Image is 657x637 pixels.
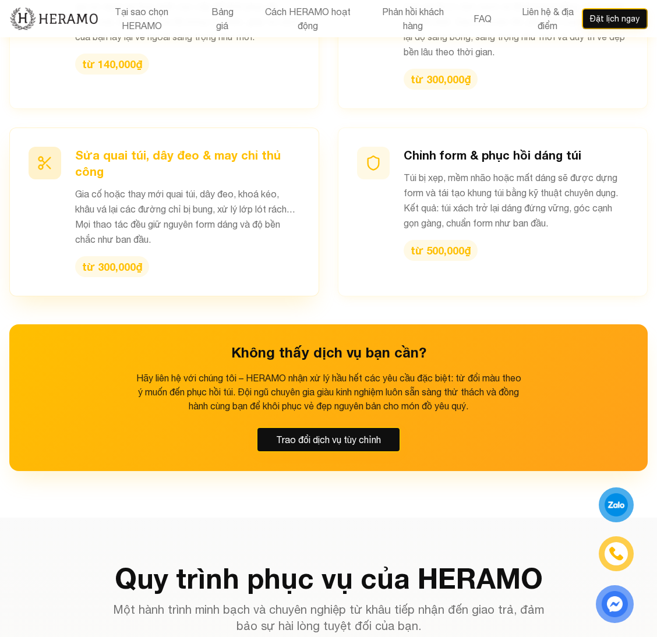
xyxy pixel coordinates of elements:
[203,4,241,33] button: Bảng giá
[582,8,648,29] button: Đặt lịch ngay
[404,170,628,231] p: Túi bị xẹp, mềm nhão hoặc mất dáng sẽ được dựng form và tái tạo khung túi bằng kỹ thuật chuyên dụ...
[75,256,149,277] div: từ 300,000₫
[404,147,628,163] h3: Chỉnh form & phục hồi dáng túi
[404,240,478,261] div: từ 500,000₫
[470,11,495,26] button: FAQ
[28,343,629,362] h3: Không thấy dịch vụ bạn cần?
[105,601,552,634] p: Một hành trình minh bạch và chuyên nghiệp từ khâu tiếp nhận đến giao trả, đảm bảo sự hài lòng tuy...
[256,427,401,452] button: Trao đổi dịch vụ tùy chỉnh
[404,69,478,90] div: từ 300,000₫
[601,538,632,569] a: phone-icon
[514,4,582,33] button: Liên hệ & địa điểm
[375,4,451,33] button: Phản hồi khách hàng
[9,6,98,31] img: new-logo.3f60348b.png
[75,147,300,179] h3: Sửa quai túi, dây đeo & may chỉ thủ công
[98,4,185,33] button: Tại sao chọn HERAMO
[260,4,356,33] button: Cách HERAMO hoạt động
[75,186,300,247] p: Gia cố hoặc thay mới quai túi, dây đeo, khoá kéo, khâu vá lại các đường chỉ bị bung, xử lý lớp ló...
[75,54,149,75] div: từ 140,000₫
[133,371,524,413] p: Hãy liên hệ với chúng tôi – HERAMO nhận xử lý hầu hết các yêu cầu đặc biệt: từ đổi màu theo ý muố...
[610,547,623,560] img: phone-icon
[9,564,648,592] h2: Quy trình phục vụ của HERAMO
